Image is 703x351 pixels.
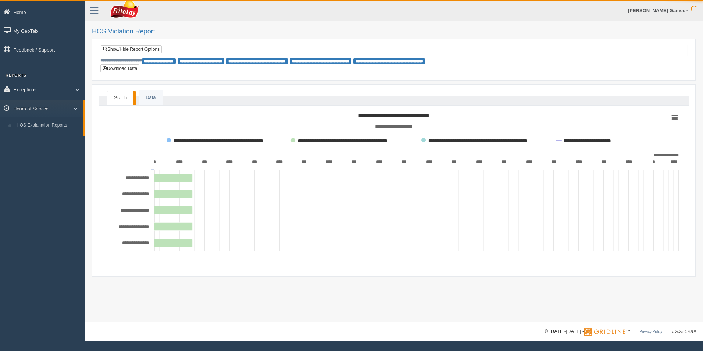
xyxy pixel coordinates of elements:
[545,328,696,336] div: © [DATE]-[DATE] - ™
[100,64,139,72] button: Download Data
[101,45,162,53] a: Show/Hide Report Options
[13,132,83,145] a: HOS Violation Audit Reports
[92,28,696,35] h2: HOS Violation Report
[584,328,625,336] img: Gridline
[672,330,696,334] span: v. 2025.4.2019
[107,91,133,105] a: Graph
[13,119,83,132] a: HOS Explanation Reports
[639,330,662,334] a: Privacy Policy
[139,90,162,105] a: Data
